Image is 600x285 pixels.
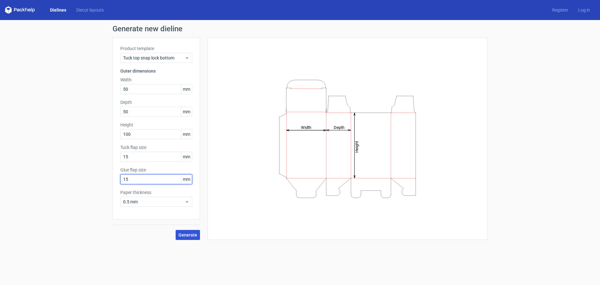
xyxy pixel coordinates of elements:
[120,77,192,83] label: Width
[181,130,192,139] span: mm
[120,122,192,128] label: Height
[181,84,192,94] span: mm
[120,189,192,196] label: Paper thickness
[181,152,192,161] span: mm
[181,107,192,116] span: mm
[547,7,573,13] a: Register
[120,167,192,173] label: Glue flap size
[573,7,595,13] a: Log in
[120,99,192,105] label: Depth
[301,125,311,130] tspan: Width
[123,199,185,205] span: 0.5 mm
[176,230,200,240] button: Generate
[123,55,185,61] span: Tuck top snap lock bottom
[45,7,71,13] a: Dielines
[120,68,192,74] h3: Outer dimensions
[334,125,344,130] tspan: Depth
[71,7,109,13] a: Diecut layouts
[112,25,487,33] h1: Generate new dieline
[354,141,359,152] tspan: Height
[120,45,192,52] label: Product template
[120,144,192,150] label: Tuck flap size
[178,233,197,237] span: Generate
[181,175,192,184] span: mm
